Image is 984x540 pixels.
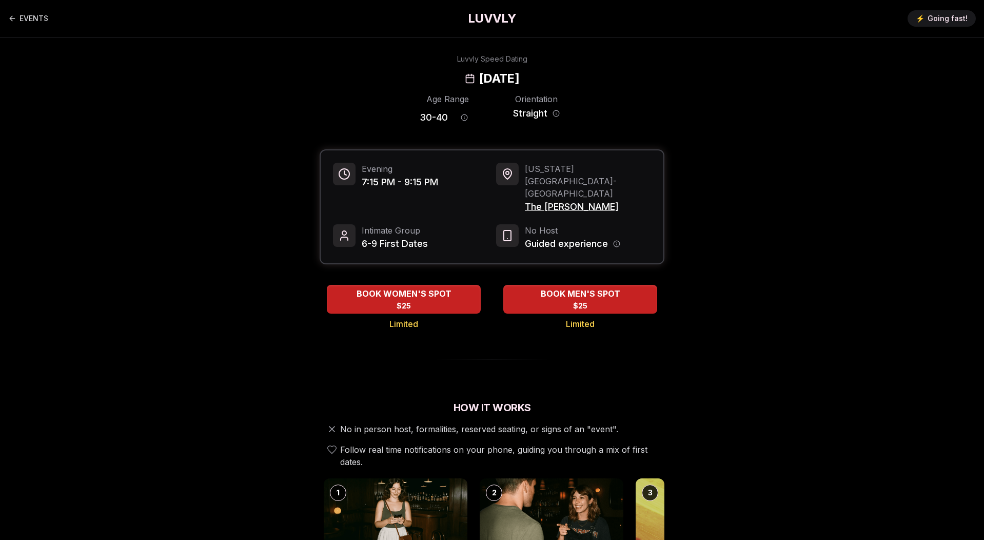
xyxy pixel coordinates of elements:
[916,13,924,24] span: ⚡️
[486,485,502,501] div: 2
[362,237,428,251] span: 6-9 First Dates
[362,163,438,175] span: Evening
[362,175,438,189] span: 7:15 PM - 9:15 PM
[453,106,476,129] button: Age range information
[539,287,622,300] span: BOOK MEN'S SPOT
[327,285,481,314] button: BOOK WOMEN'S SPOT - Limited
[525,237,608,251] span: Guided experience
[553,110,560,117] button: Orientation information
[613,240,620,247] button: Host information
[8,8,48,29] a: Back to events
[525,200,651,214] span: The [PERSON_NAME]
[457,54,527,64] div: Luvvly Speed Dating
[566,318,595,330] span: Limited
[513,106,547,121] span: Straight
[320,400,664,415] h2: How It Works
[330,485,346,501] div: 1
[420,93,476,105] div: Age Range
[928,13,968,24] span: Going fast!
[503,285,657,314] button: BOOK MEN'S SPOT - Limited
[468,10,516,27] a: LUVVLY
[525,224,620,237] span: No Host
[479,70,519,87] h2: [DATE]
[508,93,564,105] div: Orientation
[642,485,658,501] div: 3
[355,287,454,300] span: BOOK WOMEN'S SPOT
[389,318,418,330] span: Limited
[397,301,411,311] span: $25
[420,110,448,125] span: 30 - 40
[573,301,587,311] span: $25
[340,443,660,468] span: Follow real time notifications on your phone, guiding you through a mix of first dates.
[525,163,651,200] span: [US_STATE][GEOGRAPHIC_DATA] - [GEOGRAPHIC_DATA]
[340,423,618,435] span: No in person host, formalities, reserved seating, or signs of an "event".
[362,224,428,237] span: Intimate Group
